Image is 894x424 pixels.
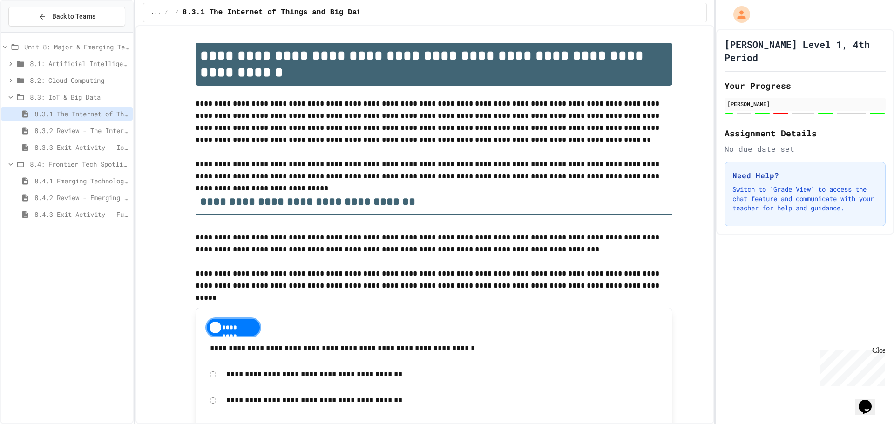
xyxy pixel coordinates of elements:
[183,7,495,18] span: 8.3.1 The Internet of Things and Big Data: Our Connected Digital World
[30,159,129,169] span: 8.4: Frontier Tech Spotlight
[8,7,125,27] button: Back to Teams
[34,109,129,119] span: 8.3.1 The Internet of Things and Big Data: Our Connected Digital World
[30,75,129,85] span: 8.2: Cloud Computing
[727,100,883,108] div: [PERSON_NAME]
[30,92,129,102] span: 8.3: IoT & Big Data
[151,9,161,16] span: ...
[34,209,129,219] span: 8.4.3 Exit Activity - Future Tech Challenge
[725,127,886,140] h2: Assignment Details
[4,4,64,59] div: Chat with us now!Close
[34,126,129,135] span: 8.3.2 Review - The Internet of Things and Big Data
[732,170,878,181] h3: Need Help?
[34,193,129,202] span: 8.4.2 Review - Emerging Technologies: Shaping Our Digital Future
[725,79,886,92] h2: Your Progress
[724,4,752,25] div: My Account
[725,38,886,64] h1: [PERSON_NAME] Level 1, 4th Period
[732,185,878,213] p: Switch to "Grade View" to access the chat feature and communicate with your teacher for help and ...
[52,12,95,21] span: Back to Teams
[855,387,885,415] iframe: chat widget
[30,59,129,68] span: 8.1: Artificial Intelligence Basics
[725,143,886,155] div: No due date set
[817,346,885,386] iframe: chat widget
[34,142,129,152] span: 8.3.3 Exit Activity - IoT Data Detective Challenge
[176,9,179,16] span: /
[34,176,129,186] span: 8.4.1 Emerging Technologies: Shaping Our Digital Future
[164,9,168,16] span: /
[24,42,129,52] span: Unit 8: Major & Emerging Technologies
